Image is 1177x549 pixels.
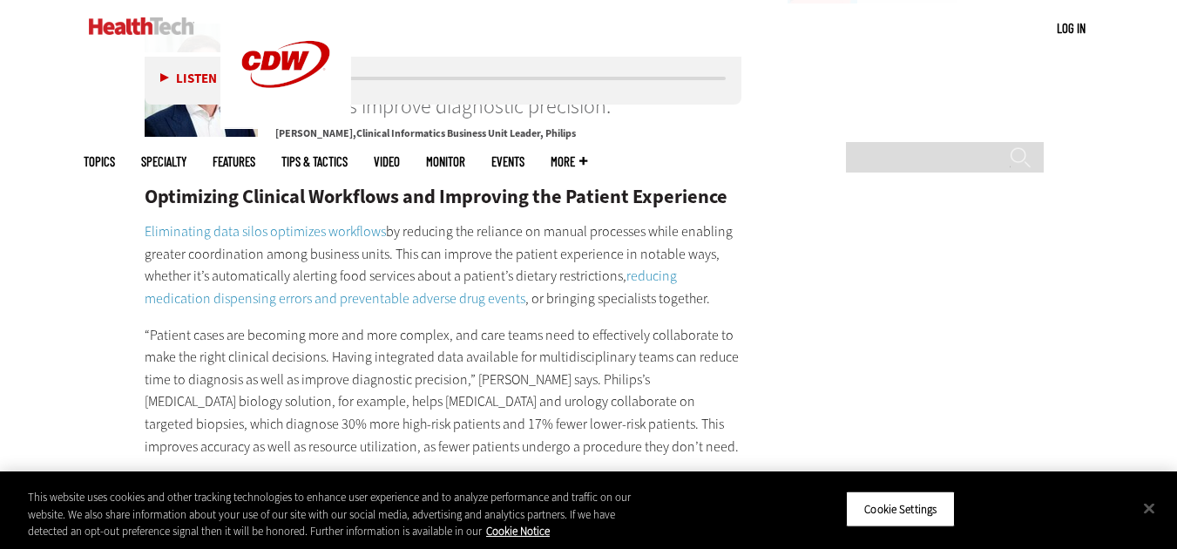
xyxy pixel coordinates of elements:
[374,155,400,168] a: Video
[145,324,742,458] p: “Patient cases are becoming more and more complex, and care teams need to effectively collaborate...
[213,155,255,168] a: Features
[84,155,115,168] span: Topics
[220,115,351,133] a: CDW
[1057,20,1086,36] a: Log in
[145,222,386,241] a: Eliminating data silos optimizes workflows
[141,155,186,168] span: Specialty
[145,187,742,207] h2: Optimizing Clinical Workflows and Improving the Patient Experience
[486,524,550,539] a: More information about your privacy
[491,155,524,168] a: Events
[426,155,465,168] a: MonITor
[846,491,955,527] button: Cookie Settings
[89,17,194,35] img: Home
[1057,19,1086,37] div: User menu
[145,220,742,309] p: by reducing the reliance on manual processes while enabling greater coordination among business u...
[281,155,348,168] a: Tips & Tactics
[551,155,587,168] span: More
[1130,489,1168,527] button: Close
[28,489,647,540] div: This website uses cookies and other tracking technologies to enhance user experience and to analy...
